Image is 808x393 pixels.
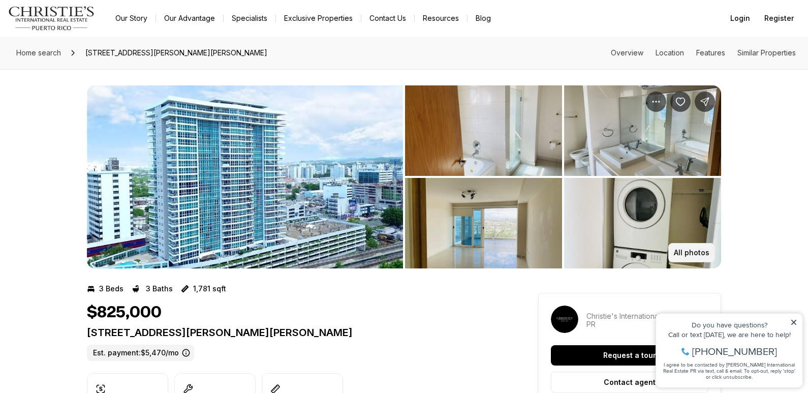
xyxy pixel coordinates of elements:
[87,85,721,268] div: Listing Photos
[87,345,194,361] label: Est. payment: $5,470/mo
[11,23,147,30] div: Do you have questions?
[405,178,562,268] button: View image gallery
[724,8,756,28] button: Login
[99,285,123,293] p: 3 Beds
[87,303,162,322] h1: $825,000
[670,92,691,112] button: Save Property: 48 AVENIDA LUIS MUÑOZ RIVERA #2701
[12,45,65,61] a: Home search
[730,14,750,22] span: Login
[87,85,403,268] button: View image gallery
[551,345,708,366] button: Request a tour
[42,48,127,58] span: [PHONE_NUMBER]
[564,178,721,268] button: View image gallery
[758,8,800,28] button: Register
[668,243,715,262] button: All photos
[611,49,796,57] nav: Page section menu
[87,326,502,339] p: [STREET_ADDRESS][PERSON_NAME][PERSON_NAME]
[468,11,499,25] a: Blog
[13,63,145,82] span: I agree to be contacted by [PERSON_NAME] International Real Estate PR via text, call & email. To ...
[646,92,666,112] button: Property options
[107,11,156,25] a: Our Story
[146,285,173,293] p: 3 Baths
[276,11,361,25] a: Exclusive Properties
[564,85,721,176] button: View image gallery
[696,48,725,57] a: Skip to: Features
[415,11,467,25] a: Resources
[361,11,414,25] button: Contact Us
[193,285,226,293] p: 1,781 sqft
[764,14,794,22] span: Register
[695,92,715,112] button: Share Property: 48 AVENIDA LUIS MUÑOZ RIVERA #2701
[551,372,708,393] button: Contact agent
[132,281,173,297] button: 3 Baths
[656,48,684,57] a: Skip to: Location
[81,45,271,61] span: [STREET_ADDRESS][PERSON_NAME][PERSON_NAME]
[603,351,656,359] p: Request a tour
[11,33,147,40] div: Call or text [DATE], we are here to help!
[156,11,223,25] a: Our Advantage
[611,48,643,57] a: Skip to: Overview
[604,378,656,386] p: Contact agent
[224,11,275,25] a: Specialists
[737,48,796,57] a: Skip to: Similar Properties
[87,85,403,268] li: 1 of 5
[16,48,61,57] span: Home search
[586,312,708,328] p: Christie's International Real Estate PR
[405,85,721,268] li: 2 of 5
[405,85,562,176] button: View image gallery
[674,249,709,257] p: All photos
[8,6,95,31] img: logo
